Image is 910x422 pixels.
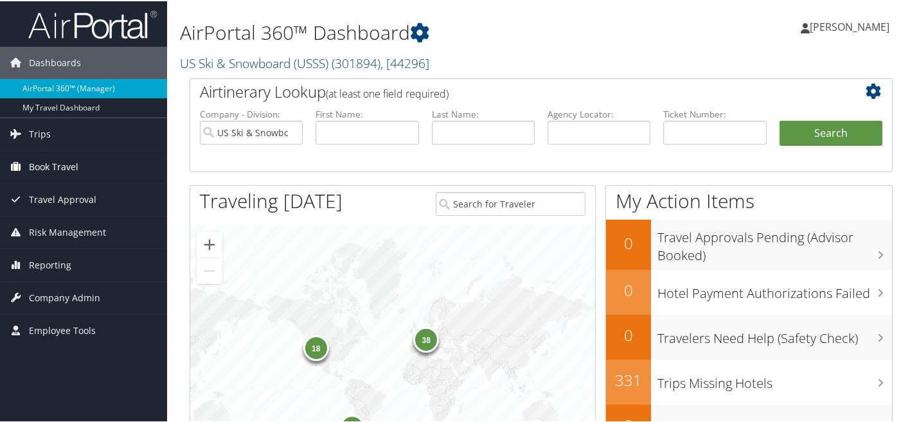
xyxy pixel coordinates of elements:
a: 0Travel Approvals Pending (Advisor Booked) [606,218,892,268]
span: (at least one field required) [326,85,449,100]
h2: Airtinerary Lookup [200,80,824,101]
span: Book Travel [29,150,78,182]
h3: Trips Missing Hotels [657,367,892,391]
span: Dashboards [29,46,81,78]
button: Zoom in [197,231,222,256]
h2: 331 [606,368,651,390]
h3: Travel Approvals Pending (Advisor Booked) [657,221,892,263]
span: Travel Approval [29,182,96,215]
span: Employee Tools [29,313,96,346]
a: [PERSON_NAME] [801,6,902,45]
span: Risk Management [29,215,106,247]
a: 331Trips Missing Hotels [606,358,892,403]
h3: Hotel Payment Authorizations Failed [657,277,892,301]
button: Search [780,119,882,145]
input: Search for Traveler [436,191,585,215]
h2: 0 [606,323,651,345]
div: 38 [413,326,439,351]
span: [PERSON_NAME] [810,19,889,33]
label: Ticket Number: [663,107,766,119]
h3: Travelers Need Help (Safety Check) [657,322,892,346]
label: First Name: [316,107,418,119]
span: , [ 44296 ] [380,53,429,71]
h1: My Action Items [606,186,892,213]
a: US Ski & Snowboard (USSS) [180,53,429,71]
h2: 0 [606,278,651,300]
label: Company - Division: [200,107,303,119]
img: airportal-logo.png [28,8,157,39]
span: Trips [29,117,51,149]
a: 0Travelers Need Help (Safety Check) [606,313,892,358]
span: ( 301894 ) [332,53,380,71]
div: 18 [303,334,329,360]
button: Zoom out [197,257,222,283]
span: Reporting [29,248,71,280]
a: 0Hotel Payment Authorizations Failed [606,268,892,313]
h1: Traveling [DATE] [200,186,343,213]
span: Company Admin [29,281,100,313]
label: Last Name: [432,107,535,119]
h2: 0 [606,231,651,253]
label: Agency Locator: [548,107,650,119]
h1: AirPortal 360™ Dashboard [180,18,661,45]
